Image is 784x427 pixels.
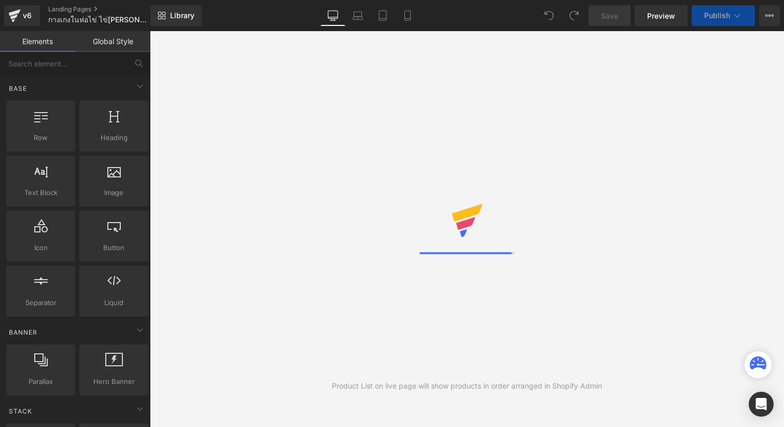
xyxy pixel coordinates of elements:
div: Open Intercom Messenger [749,392,774,417]
span: Preview [647,10,675,21]
div: Product List on live page will show products in order arranged in Shopify Admin [332,380,602,392]
a: v6 [4,5,40,26]
span: Publish [704,11,730,20]
a: New Library [150,5,202,26]
div: v6 [21,9,34,22]
button: Redo [564,5,584,26]
span: Separator [9,297,72,308]
button: More [759,5,780,26]
button: Publish [692,5,755,26]
a: Mobile [395,5,420,26]
span: Banner [8,327,38,337]
a: Tablet [370,5,395,26]
a: Preview [635,5,688,26]
span: Heading [82,132,145,143]
span: Library [170,11,194,20]
span: กางเกงในห่อไข่ ไข่[PERSON_NAME]ง่าย ไม่เสียดสี GQ Easy Underwear [48,16,148,24]
a: Laptop [345,5,370,26]
a: Global Style [75,31,150,52]
span: Hero Banner [82,376,145,387]
span: Button [82,242,145,253]
span: Icon [9,242,72,253]
span: Text Block [9,187,72,198]
span: Row [9,132,72,143]
a: Desktop [320,5,345,26]
span: Stack [8,406,33,416]
span: Image [82,187,145,198]
span: Base [8,84,28,93]
span: Liquid [82,297,145,308]
span: Parallax [9,376,72,387]
span: Save [601,10,618,21]
a: Landing Pages [48,5,167,13]
button: Undo [539,5,559,26]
